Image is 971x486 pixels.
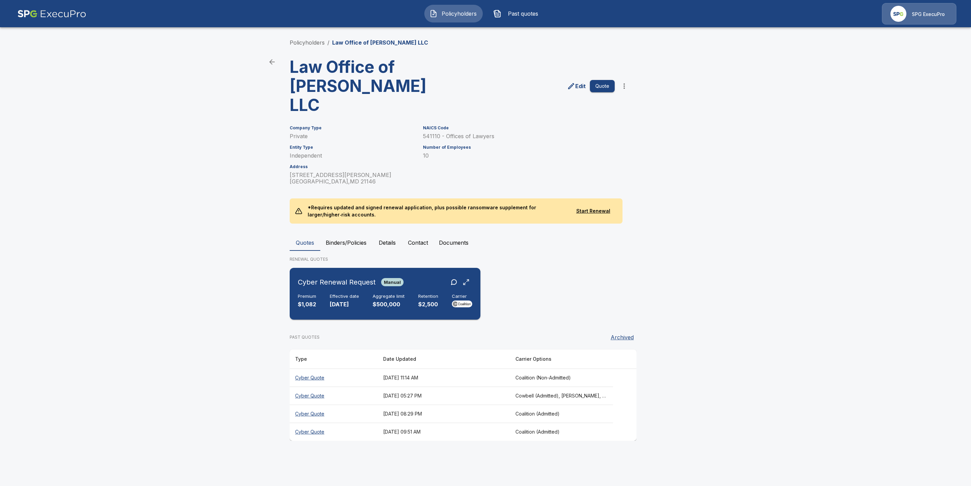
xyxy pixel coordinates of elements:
th: [DATE] 09:51 AM [378,423,510,441]
h6: Aggregate limit [373,294,405,299]
button: Binders/Policies [320,234,372,251]
button: Quotes [290,234,320,251]
p: SPG ExecuPro [912,11,945,18]
button: Quote [590,80,615,93]
p: RENEWAL QUOTES [290,256,681,262]
table: responsive table [290,350,636,441]
th: Carrier Options [510,350,613,369]
h6: Company Type [290,126,415,130]
h6: Effective date [330,294,359,299]
a: Agency IconSPG ExecuPro [882,3,956,25]
th: Coalition (Admitted) [510,423,613,441]
a: edit [566,81,587,92]
button: Contact [403,234,433,251]
h6: Number of Employees [423,145,615,150]
h6: NAICS Code [423,126,615,130]
h6: Carrier [452,294,472,299]
th: Date Updated [378,350,510,369]
th: Cowbell (Admitted), Beazley, CFC (Admitted) [510,387,613,405]
th: Cyber Quote [290,423,378,441]
button: Documents [433,234,474,251]
img: Carrier [452,301,472,307]
th: [DATE] 05:27 PM [378,387,510,405]
nav: breadcrumb [290,38,428,47]
th: [DATE] 11:14 AM [378,369,510,387]
p: Edit [575,82,586,90]
p: Law Office of [PERSON_NAME] LLC [332,38,428,47]
button: Start Renewal [569,205,617,217]
a: Policyholders [290,39,325,46]
img: Policyholders Icon [429,10,438,18]
h6: Address [290,164,415,169]
p: 541110 - Offices of Lawyers [423,133,615,140]
h6: Premium [298,294,316,299]
img: AA Logo [17,3,86,25]
span: Past quotes [504,10,542,18]
th: Coalition (Non-Admitted) [510,369,613,387]
button: Archived [608,330,636,344]
a: back [265,55,279,69]
button: Past quotes IconPast quotes [488,5,547,22]
p: PAST QUOTES [290,334,320,340]
th: [DATE] 08:29 PM [378,405,510,423]
span: Policyholders [440,10,478,18]
p: Independent [290,152,415,159]
span: Manual [381,279,404,285]
h6: Retention [418,294,438,299]
th: Cyber Quote [290,387,378,405]
button: Policyholders IconPolicyholders [424,5,483,22]
p: $1,082 [298,301,316,308]
p: $500,000 [373,301,405,308]
button: more [617,79,631,93]
p: [DATE] [330,301,359,308]
th: Coalition (Admitted) [510,405,613,423]
th: Cyber Quote [290,369,378,387]
li: / [327,38,329,47]
p: *Requires updated and signed renewal application, plus possible ransomware supplement for larger/... [302,198,569,224]
button: Details [372,234,403,251]
p: [STREET_ADDRESS][PERSON_NAME] [GEOGRAPHIC_DATA] , MD 21146 [290,172,415,185]
h6: Cyber Renewal Request [298,277,376,288]
th: Type [290,350,378,369]
img: Agency Icon [890,6,906,22]
p: $2,500 [418,301,438,308]
h6: Entity Type [290,145,415,150]
div: policyholder tabs [290,234,681,251]
p: 10 [423,152,615,159]
img: Past quotes Icon [493,10,501,18]
th: Cyber Quote [290,405,378,423]
p: Private [290,133,415,140]
h3: Law Office of [PERSON_NAME] LLC [290,58,458,115]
